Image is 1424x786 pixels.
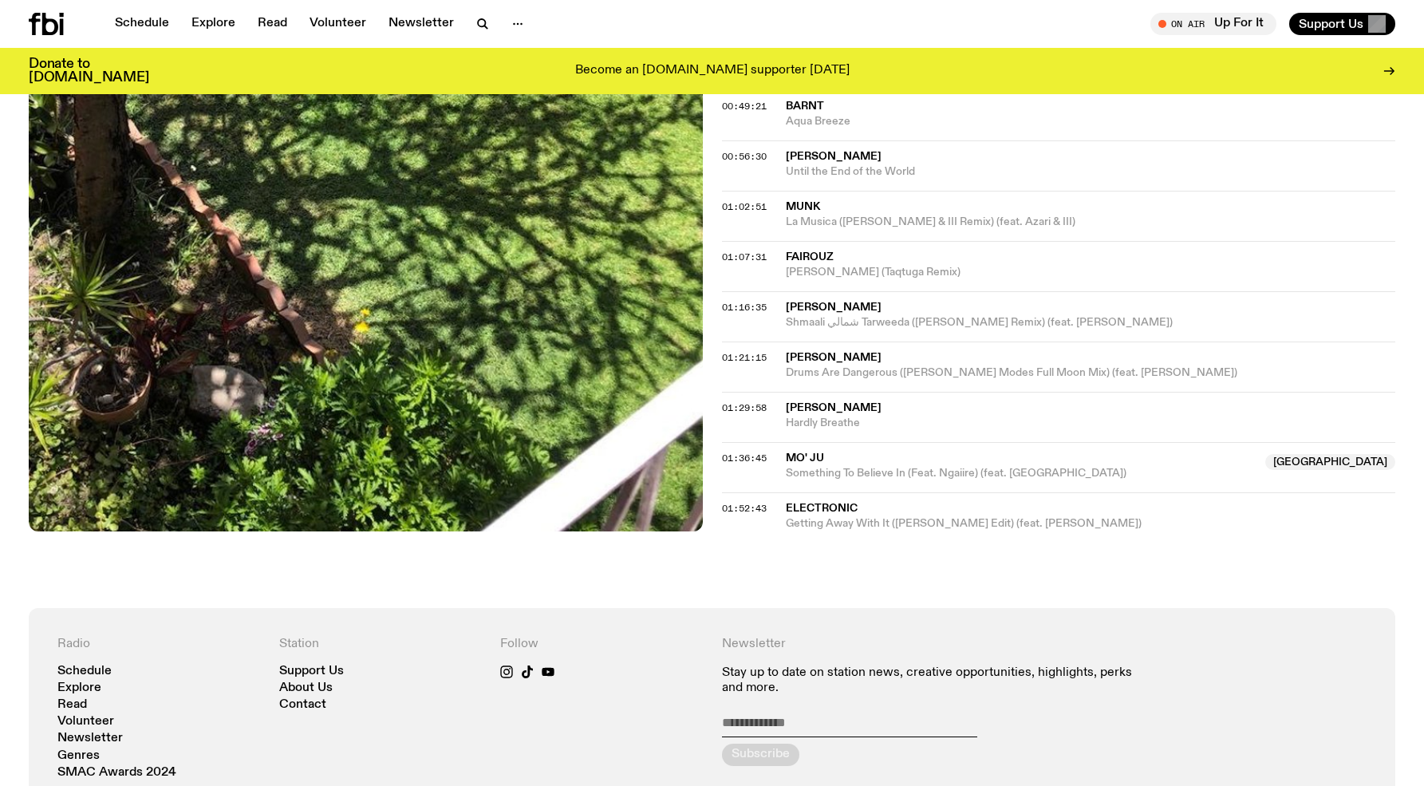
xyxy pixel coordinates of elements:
[300,13,376,35] a: Volunteer
[722,454,767,463] button: 01:36:45
[500,637,703,652] h4: Follow
[57,716,114,728] a: Volunteer
[786,114,1396,129] span: Aqua Breeze
[786,365,1396,381] span: Drums Are Dangerous ([PERSON_NAME] Modes Full Moon Mix) (feat. [PERSON_NAME])
[1289,13,1395,35] button: Support Us
[1150,13,1276,35] button: On AirUp For It
[786,164,1396,180] span: Until the End of the World
[722,203,767,211] button: 01:02:51
[786,302,882,313] span: [PERSON_NAME]
[279,666,344,677] a: Support Us
[722,301,767,314] span: 01:16:35
[722,102,767,111] button: 00:49:21
[279,699,326,711] a: Contact
[722,200,767,213] span: 01:02:51
[722,502,767,515] span: 01:52:43
[722,251,767,263] span: 01:07:31
[279,682,333,694] a: About Us
[57,666,112,677] a: Schedule
[57,637,260,652] h4: Radio
[722,504,767,513] button: 01:52:43
[379,13,463,35] a: Newsletter
[786,201,820,212] span: Munk
[279,637,482,652] h4: Station
[786,101,824,112] span: Barnt
[786,466,1256,481] span: Something To Believe In (Feat. Ngaiire) (feat. [GEOGRAPHIC_DATA])
[722,354,767,362] button: 01:21:15
[722,100,767,113] span: 00:49:21
[786,452,824,464] span: Mo' Ju
[722,150,767,163] span: 00:56:30
[57,733,123,745] a: Newsletter
[575,64,850,78] p: Become an [DOMAIN_NAME] supporter [DATE]
[786,251,834,263] span: Fairouz
[722,744,799,766] button: Subscribe
[722,253,767,262] button: 01:07:31
[786,516,1396,531] span: Getting Away With It ([PERSON_NAME] Edit) (feat. [PERSON_NAME])
[722,404,767,413] button: 01:29:58
[722,666,1146,696] p: Stay up to date on station news, creative opportunities, highlights, perks and more.
[29,57,149,85] h3: Donate to [DOMAIN_NAME]
[722,637,1146,652] h4: Newsletter
[786,352,882,363] span: [PERSON_NAME]
[1299,17,1363,31] span: Support Us
[722,152,767,161] button: 00:56:30
[57,682,101,694] a: Explore
[1265,454,1395,470] span: [GEOGRAPHIC_DATA]
[722,401,767,414] span: 01:29:58
[57,767,176,779] a: SMAC Awards 2024
[786,315,1396,330] span: Shmaali شمالي Tarweeda ([PERSON_NAME] Remix) (feat. [PERSON_NAME])
[57,750,100,762] a: Genres
[786,416,1396,431] span: Hardly Breathe
[786,151,882,162] span: [PERSON_NAME]
[786,265,1396,280] span: [PERSON_NAME] (Taqtuga Remix)
[722,452,767,464] span: 01:36:45
[105,13,179,35] a: Schedule
[786,402,882,413] span: [PERSON_NAME]
[182,13,245,35] a: Explore
[722,303,767,312] button: 01:16:35
[786,215,1396,230] span: La Musica ([PERSON_NAME] & III Remix) (feat. Azari & III)
[57,699,87,711] a: Read
[786,503,858,514] span: Electronic
[722,351,767,364] span: 01:21:15
[248,13,297,35] a: Read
